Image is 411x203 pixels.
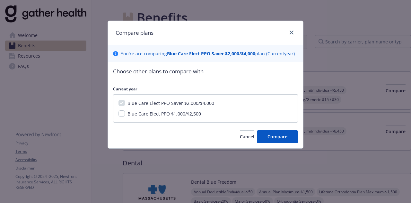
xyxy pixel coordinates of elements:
[240,134,254,140] span: Cancel
[116,29,153,37] h1: Compare plans
[113,67,298,76] p: Choose other plans to compare with
[257,130,298,143] button: Compare
[240,130,254,143] button: Cancel
[267,134,287,140] span: Compare
[127,100,214,106] span: Blue Care Elect PPO Saver $2,000/$4,000
[167,51,255,57] b: Blue Care Elect PPO Saver $2,000/$4,000
[288,29,295,36] a: close
[113,86,298,92] p: Current year
[127,111,201,117] span: Blue Care Elect PPO $1,000/$2,500
[121,50,295,57] p: You ' re are comparing plan ( Current year)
